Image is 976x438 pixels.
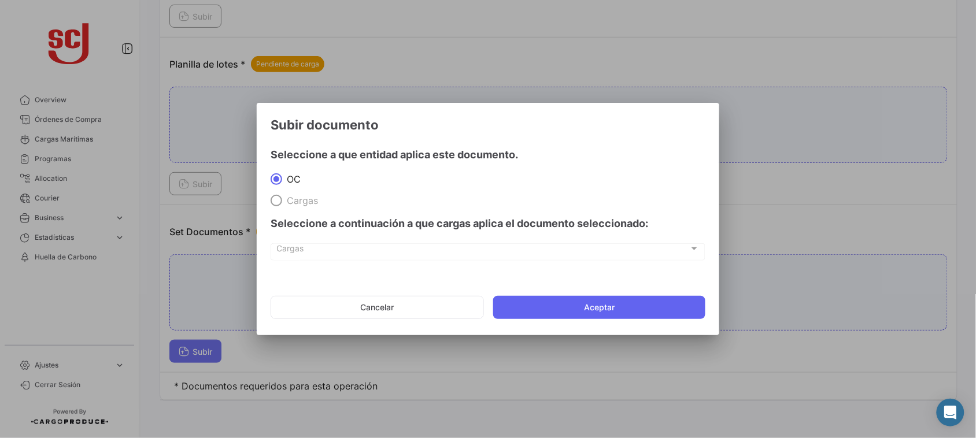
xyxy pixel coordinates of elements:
button: Aceptar [493,296,705,319]
h3: Subir documento [271,117,705,133]
h4: Seleccione a que entidad aplica este documento. [271,147,705,163]
span: Cargas [282,195,318,206]
span: OC [282,173,301,185]
div: Abrir Intercom Messenger [937,399,964,426]
button: Cancelar [271,296,484,319]
span: Cargas [277,246,689,256]
h4: Seleccione a continuación a que cargas aplica el documento seleccionado: [271,216,705,232]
